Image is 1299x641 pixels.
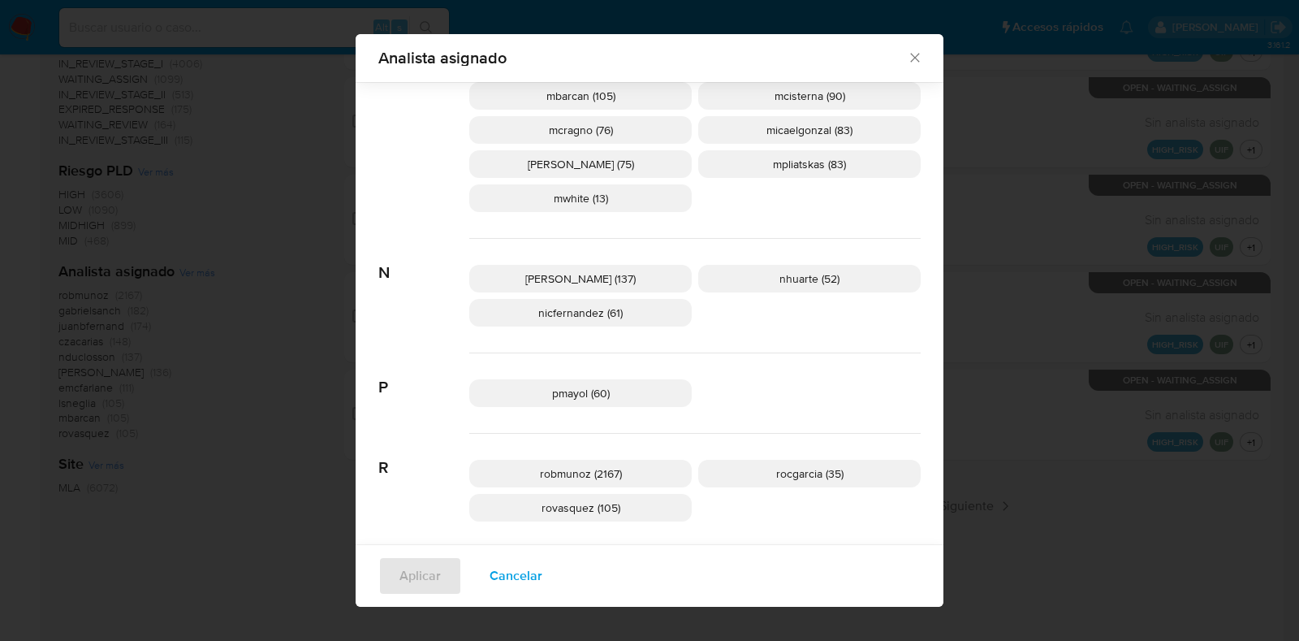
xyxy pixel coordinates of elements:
span: pmayol (60) [552,385,610,401]
span: P [378,353,469,397]
span: mcisterna (90) [775,88,845,104]
div: [PERSON_NAME] (75) [469,150,692,178]
span: nicfernandez (61) [538,305,623,321]
div: [PERSON_NAME] (137) [469,265,692,292]
button: Cancelar [468,557,563,596]
div: mcragno (76) [469,116,692,144]
div: pmayol (60) [469,379,692,407]
div: rovasquez (105) [469,494,692,522]
div: micaelgonzal (83) [698,116,921,144]
span: micaelgonzal (83) [766,122,852,138]
span: N [378,239,469,283]
div: mwhite (13) [469,184,692,212]
span: Cancelar [490,558,542,594]
div: nhuarte (52) [698,265,921,292]
div: mbarcan (105) [469,82,692,110]
span: mbarcan (105) [546,88,615,104]
button: Cerrar [907,50,921,64]
span: mpliatskas (83) [773,156,846,172]
div: nicfernandez (61) [469,299,692,327]
div: mcisterna (90) [698,82,921,110]
span: [PERSON_NAME] (137) [525,271,636,287]
span: mwhite (13) [554,190,608,206]
div: robmunoz (2167) [469,460,692,487]
span: R [378,434,469,478]
div: rocgarcia (35) [698,460,921,487]
div: mpliatskas (83) [698,150,921,178]
span: Analista asignado [378,50,907,66]
span: mcragno (76) [549,122,613,138]
span: nhuarte (52) [779,271,839,287]
span: robmunoz (2167) [540,466,622,482]
span: rocgarcia (35) [776,466,844,482]
span: rovasquez (105) [542,500,620,516]
span: [PERSON_NAME] (75) [528,156,634,172]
